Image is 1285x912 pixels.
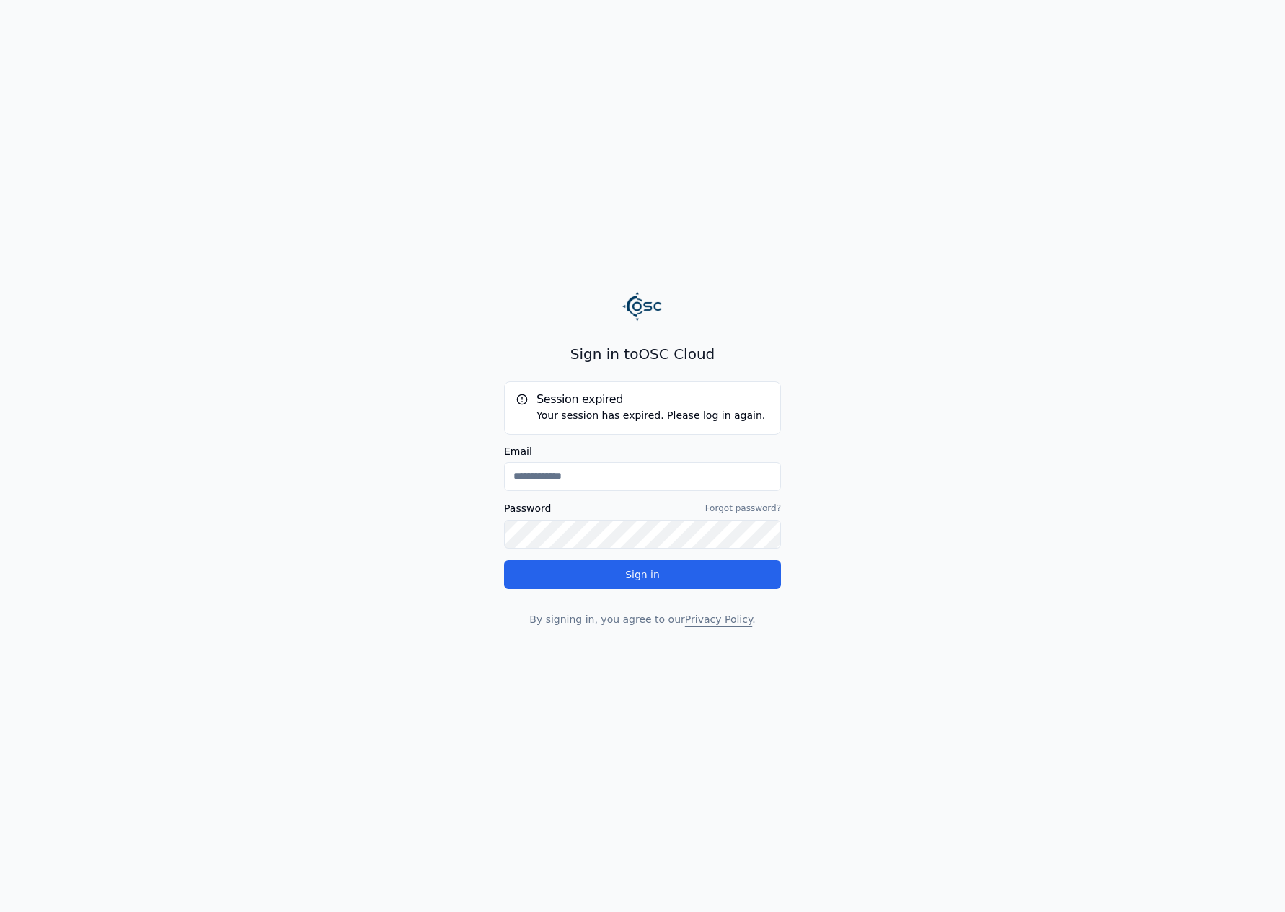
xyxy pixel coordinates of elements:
[504,560,781,589] button: Sign in
[685,614,752,625] a: Privacy Policy
[516,408,769,422] div: Your session has expired. Please log in again.
[516,394,769,405] h5: Session expired
[504,446,781,456] label: Email
[504,503,551,513] label: Password
[705,503,781,514] a: Forgot password?
[504,344,781,364] h2: Sign in to OSC Cloud
[504,612,781,627] p: By signing in, you agree to our .
[622,286,663,327] img: Logo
